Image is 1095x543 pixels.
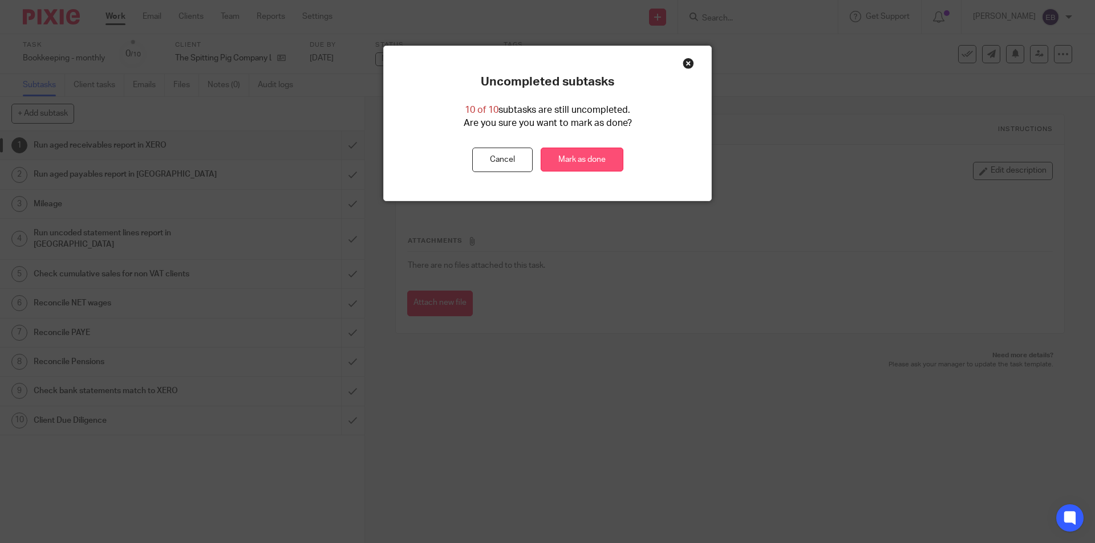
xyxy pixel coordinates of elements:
[465,105,498,115] span: 10 of 10
[472,148,533,172] button: Cancel
[481,75,614,89] p: Uncompleted subtasks
[541,148,623,172] a: Mark as done
[464,117,632,130] p: Are you sure you want to mark as done?
[683,58,694,69] div: Close this dialog window
[465,104,630,117] p: subtasks are still uncompleted.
